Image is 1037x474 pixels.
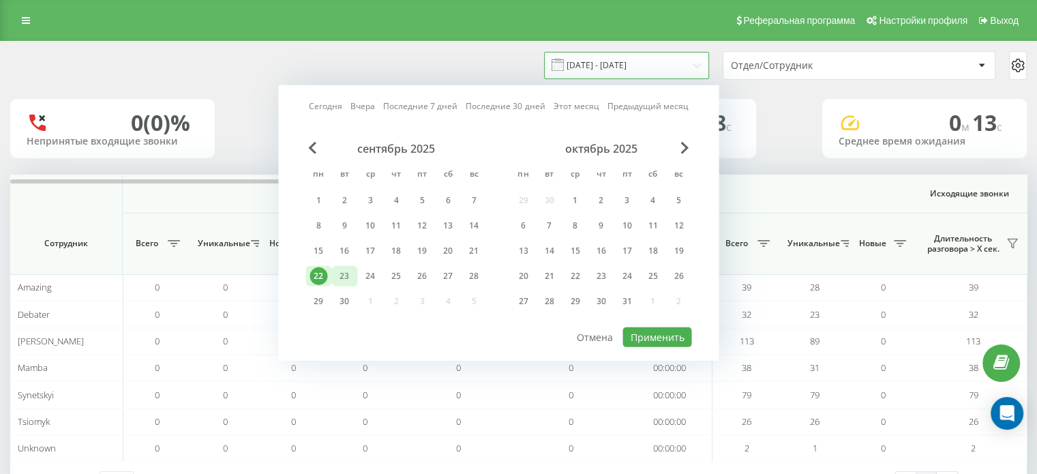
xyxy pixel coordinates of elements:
[881,389,886,401] span: 0
[331,266,357,286] div: вт 23 сент. 2025 г.
[466,100,545,113] a: Последние 30 дней
[742,389,751,401] span: 79
[616,165,637,186] abbr: пятница
[363,415,367,428] span: 0
[27,136,198,147] div: Непринятые входящие звонки
[223,415,228,428] span: 0
[510,216,536,236] div: пн 6 окт. 2025 г.
[18,442,56,454] span: Unknown
[439,267,457,285] div: 27
[413,217,431,235] div: 12
[357,190,383,211] div: ср 3 сент. 2025 г.
[409,216,435,236] div: пт 12 сент. 2025 г.
[383,216,409,236] div: чт 11 сент. 2025 г.
[614,266,640,286] div: пт 24 окт. 2025 г.
[810,335,820,347] span: 89
[562,291,588,312] div: ср 29 окт. 2025 г.
[305,241,331,261] div: пн 15 сент. 2025 г.
[387,217,405,235] div: 11
[618,267,635,285] div: 24
[514,267,532,285] div: 20
[456,389,461,401] span: 0
[539,165,559,186] abbr: вторник
[997,119,1002,134] span: c
[745,442,749,454] span: 2
[309,100,342,113] a: Сегодня
[969,361,978,374] span: 38
[813,442,817,454] span: 1
[461,190,487,211] div: вс 7 сент. 2025 г.
[513,165,533,186] abbr: понедельник
[357,216,383,236] div: ср 10 сент. 2025 г.
[562,190,588,211] div: ср 1 окт. 2025 г.
[335,192,353,209] div: 2
[435,190,461,211] div: сб 6 сент. 2025 г.
[510,241,536,261] div: пн 13 окт. 2025 г.
[740,335,754,347] span: 113
[308,165,329,186] abbr: понедельник
[514,293,532,310] div: 27
[223,281,228,293] span: 0
[665,216,691,236] div: вс 12 окт. 2025 г.
[130,238,164,249] span: Всего
[540,242,558,260] div: 14
[614,291,640,312] div: пт 31 окт. 2025 г.
[565,165,585,186] abbr: среда
[461,216,487,236] div: вс 14 сент. 2025 г.
[949,108,972,137] span: 0
[514,242,532,260] div: 13
[961,119,972,134] span: м
[18,308,50,321] span: Debater
[350,100,375,113] a: Вчера
[223,335,228,347] span: 0
[592,192,610,209] div: 2
[588,291,614,312] div: чт 30 окт. 2025 г.
[569,415,573,428] span: 0
[155,361,160,374] span: 0
[465,192,483,209] div: 7
[310,267,327,285] div: 22
[439,217,457,235] div: 13
[726,119,732,134] span: c
[331,241,357,261] div: вт 16 сент. 2025 г.
[435,216,461,236] div: сб 13 сент. 2025 г.
[990,15,1019,26] span: Выход
[456,442,461,454] span: 0
[640,216,665,236] div: сб 11 окт. 2025 г.
[969,281,978,293] span: 39
[536,216,562,236] div: вт 7 окт. 2025 г.
[387,192,405,209] div: 4
[334,165,355,186] abbr: вторник
[881,361,886,374] span: 0
[363,361,367,374] span: 0
[155,308,160,321] span: 0
[569,389,573,401] span: 0
[155,442,160,454] span: 0
[363,442,367,454] span: 0
[966,335,980,347] span: 113
[644,267,661,285] div: 25
[456,361,461,374] span: 0
[627,381,712,408] td: 00:00:00
[464,165,484,186] abbr: воскресенье
[223,361,228,374] span: 0
[18,335,84,347] span: [PERSON_NAME]
[618,217,635,235] div: 10
[622,327,691,347] button: Применить
[310,242,327,260] div: 15
[665,266,691,286] div: вс 26 окт. 2025 г.
[155,389,160,401] span: 0
[607,100,688,113] a: Предыдущий месяц
[879,15,967,26] span: Настройки профиля
[881,415,886,428] span: 0
[387,242,405,260] div: 18
[223,308,228,321] span: 0
[640,190,665,211] div: сб 4 окт. 2025 г.
[618,293,635,310] div: 31
[383,241,409,261] div: чт 18 сент. 2025 г.
[335,217,353,235] div: 9
[588,216,614,236] div: чт 9 окт. 2025 г.
[810,361,820,374] span: 31
[360,165,380,186] abbr: среда
[536,291,562,312] div: вт 28 окт. 2025 г.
